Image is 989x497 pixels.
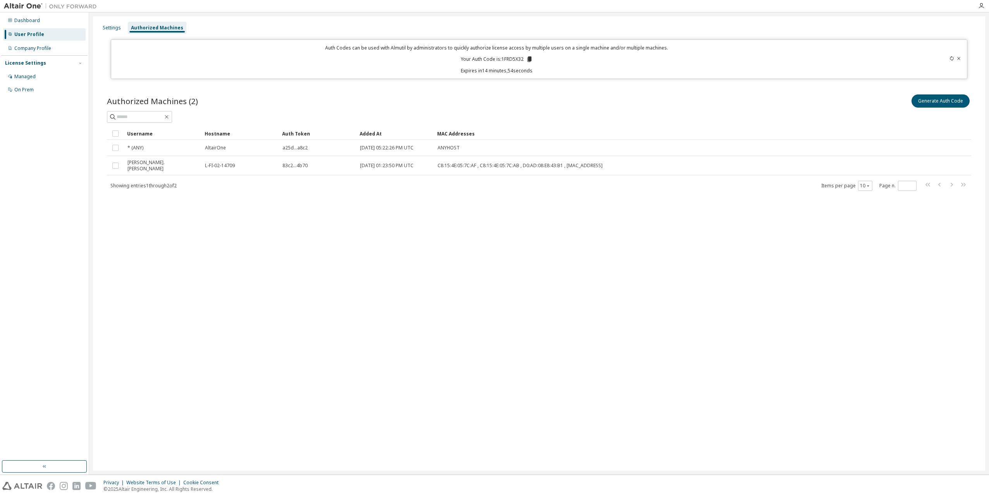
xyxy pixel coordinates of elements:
span: Items per page [821,181,872,191]
span: * (ANY) [128,145,143,151]
div: Privacy [103,480,126,486]
img: youtube.svg [85,482,96,490]
span: L-FI-02-14709 [205,163,235,169]
div: Authorized Machines [131,25,183,31]
p: Your Auth Code is: 1FRD5X32 [461,56,533,63]
div: Username [127,127,198,140]
img: altair_logo.svg [2,482,42,490]
div: Settings [103,25,121,31]
img: linkedin.svg [72,482,81,490]
div: Cookie Consent [183,480,223,486]
div: Auth Token [282,127,353,140]
span: Showing entries 1 through 2 of 2 [110,182,177,189]
span: a25d...a8c2 [283,145,308,151]
span: C8:15:4E:05:7C:AF , C8:15:4E:05:7C:AB , D0:AD:08:E8:43:B1 , [MAC_ADDRESS] [438,163,603,169]
span: Page n. [879,181,917,191]
p: Auth Codes can be used with Almutil by administrators to quickly authorize license access by mult... [116,45,877,51]
div: Dashboard [14,17,40,24]
img: Altair One [4,2,101,10]
p: Expires in 14 minutes, 54 seconds [116,67,877,74]
div: Hostname [205,127,276,140]
div: User Profile [14,31,44,38]
div: On Prem [14,87,34,93]
span: AltairOne [205,145,226,151]
button: Generate Auth Code [911,94,970,108]
div: License Settings [5,60,46,66]
button: 10 [860,183,870,189]
span: [PERSON_NAME].[PERSON_NAME] [128,159,198,172]
img: instagram.svg [60,482,68,490]
span: [DATE] 01:23:50 PM UTC [360,163,414,169]
img: facebook.svg [47,482,55,490]
span: 83c2...4b70 [283,163,308,169]
p: © 2025 Altair Engineering, Inc. All Rights Reserved. [103,486,223,492]
div: Company Profile [14,45,51,51]
div: MAC Addresses [437,127,890,140]
span: [DATE] 05:22:26 PM UTC [360,145,414,151]
div: Website Terms of Use [126,480,183,486]
div: Managed [14,74,36,80]
div: Added At [360,127,431,140]
span: Authorized Machines (2) [107,96,198,106]
span: ANYHOST [438,145,460,151]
